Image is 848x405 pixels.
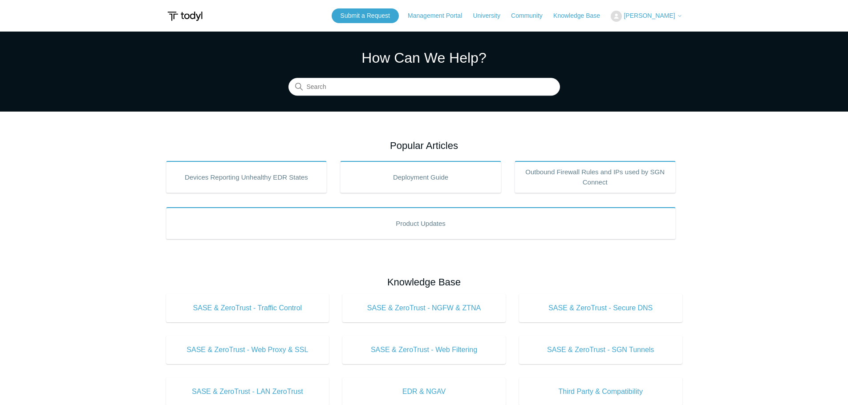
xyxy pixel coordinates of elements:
a: Submit a Request [332,8,399,23]
span: SASE & ZeroTrust - Web Proxy & SSL [179,345,316,355]
a: SASE & ZeroTrust - Traffic Control [166,294,329,322]
span: SASE & ZeroTrust - NGFW & ZTNA [356,303,492,313]
button: [PERSON_NAME] [611,11,682,22]
a: Management Portal [408,11,471,20]
img: Todyl Support Center Help Center home page [166,8,204,24]
span: Third Party & Compatibility [532,386,669,397]
a: Deployment Guide [340,161,501,193]
a: SASE & ZeroTrust - Secure DNS [519,294,682,322]
span: SASE & ZeroTrust - LAN ZeroTrust [179,386,316,397]
a: SASE & ZeroTrust - NGFW & ZTNA [342,294,506,322]
h1: How Can We Help? [288,47,560,68]
span: [PERSON_NAME] [624,12,675,19]
a: Product Updates [166,207,676,239]
span: EDR & NGAV [356,386,492,397]
input: Search [288,78,560,96]
h2: Knowledge Base [166,275,682,289]
span: SASE & ZeroTrust - Web Filtering [356,345,492,355]
a: Knowledge Base [553,11,609,20]
a: SASE & ZeroTrust - SGN Tunnels [519,336,682,364]
a: University [473,11,509,20]
span: SASE & ZeroTrust - SGN Tunnels [532,345,669,355]
span: SASE & ZeroTrust - Secure DNS [532,303,669,313]
a: Devices Reporting Unhealthy EDR States [166,161,327,193]
h2: Popular Articles [166,138,682,153]
a: SASE & ZeroTrust - Web Filtering [342,336,506,364]
a: Outbound Firewall Rules and IPs used by SGN Connect [515,161,676,193]
a: Community [511,11,552,20]
a: SASE & ZeroTrust - Web Proxy & SSL [166,336,329,364]
span: SASE & ZeroTrust - Traffic Control [179,303,316,313]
